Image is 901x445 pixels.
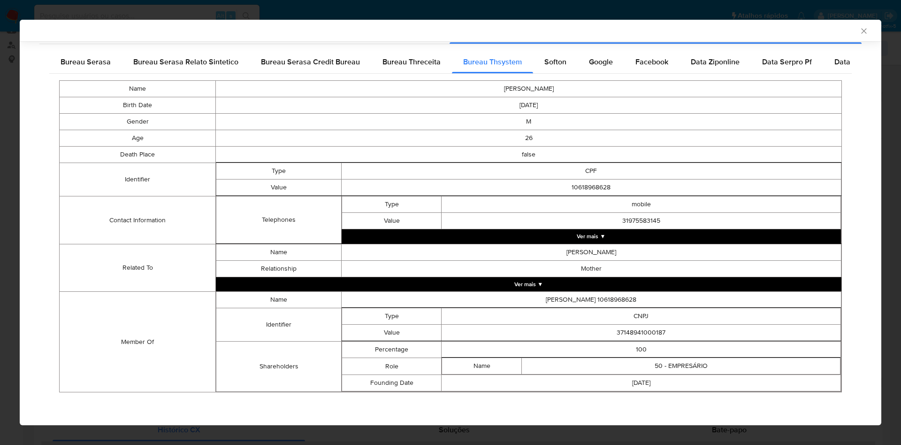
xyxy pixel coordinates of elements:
td: Type [342,308,442,325]
td: Value [342,325,442,341]
span: Softon [544,56,566,67]
td: CNPJ [442,308,841,325]
td: Shareholders [216,342,341,392]
span: Data Ziponline [691,56,740,67]
span: Bureau Serasa Credit Bureau [261,56,360,67]
span: Bureau Threceita [382,56,441,67]
td: Contact Information [60,196,216,244]
span: Google [589,56,613,67]
td: Birth Date [60,97,216,114]
td: 37148941000187 [442,325,841,341]
span: Bureau Serasa Relato Sintetico [133,56,238,67]
td: Founding Date [342,375,442,391]
td: Name [216,292,341,308]
td: 100 [442,342,841,358]
td: Identifier [60,163,216,196]
span: Bureau Serasa [61,56,111,67]
td: 10618968628 [341,180,841,196]
button: Fechar a janela [859,26,868,35]
td: mobile [442,196,841,213]
span: Data Serpro Pf [762,56,812,67]
td: 26 [216,130,842,147]
span: Facebook [635,56,668,67]
td: Relationship [216,261,341,277]
div: closure-recommendation-modal [20,20,881,425]
td: [DATE] [216,97,842,114]
td: [PERSON_NAME] 10618968628 [341,292,841,308]
button: Expand array [342,229,841,243]
td: [DATE] [442,375,841,391]
td: Percentage [342,342,442,358]
td: 31975583145 [442,213,841,229]
button: Expand array [216,277,841,291]
td: M [216,114,842,130]
td: Type [342,196,442,213]
div: Detailed external info [49,51,852,73]
td: [PERSON_NAME] [216,81,842,97]
td: Related To [60,244,216,292]
td: Identifier [216,308,341,342]
td: Value [216,180,341,196]
td: Death Place [60,147,216,163]
td: Mother [341,261,841,277]
td: Gender [60,114,216,130]
td: false [216,147,842,163]
td: Member Of [60,292,216,392]
span: Bureau Thsystem [463,56,522,67]
td: Role [342,358,442,375]
td: Telephones [216,196,341,244]
td: Name [216,244,341,261]
td: Value [342,213,442,229]
td: Name [60,81,216,97]
td: CPF [341,163,841,180]
span: Data Serpro Pj [834,56,884,67]
td: [PERSON_NAME] [341,244,841,261]
td: Name [442,358,522,375]
td: 50 - EMPRESÁRIO [522,358,840,375]
td: Age [60,130,216,147]
td: Type [216,163,341,180]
